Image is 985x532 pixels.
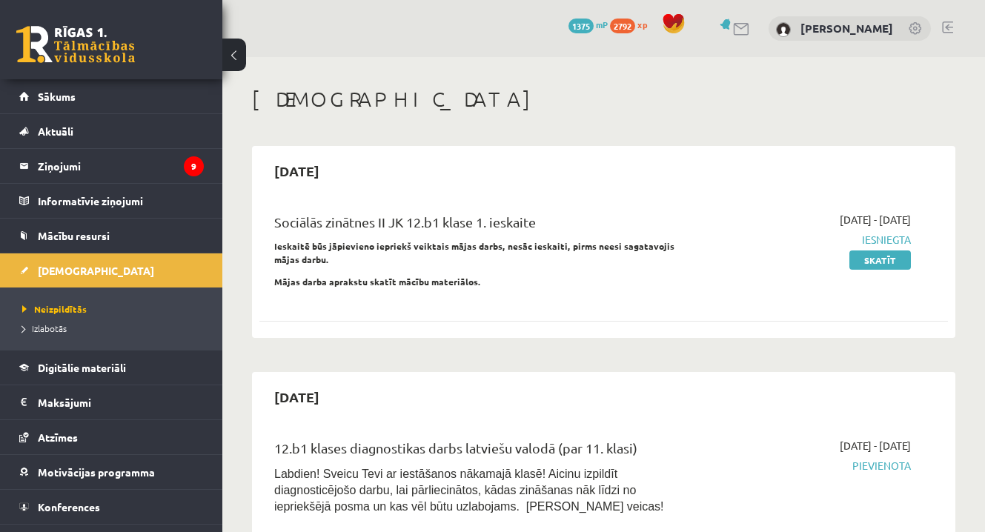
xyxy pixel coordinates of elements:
[38,184,204,218] legend: Informatīvie ziņojumi
[38,465,155,479] span: Motivācijas programma
[849,250,911,270] a: Skatīt
[22,302,208,316] a: Neizpildītās
[38,229,110,242] span: Mācību resursi
[252,87,955,112] h1: [DEMOGRAPHIC_DATA]
[19,219,204,253] a: Mācību resursi
[16,26,135,63] a: Rīgas 1. Tālmācības vidusskola
[776,22,791,37] img: Daniels Feofanovs
[274,438,692,465] div: 12.b1 klases diagnostikas darbs latviešu valodā (par 11. klasi)
[38,500,100,513] span: Konferences
[38,149,204,183] legend: Ziņojumi
[19,385,204,419] a: Maksājumi
[38,385,204,419] legend: Maksājumi
[22,303,87,315] span: Neizpildītās
[259,153,334,188] h2: [DATE]
[610,19,635,33] span: 2792
[596,19,608,30] span: mP
[274,240,674,265] strong: Ieskaitē būs jāpievieno iepriekš veiktais mājas darbs, nesāc ieskaiti, pirms neesi sagatavojis mā...
[184,156,204,176] i: 9
[714,232,911,247] span: Iesniegta
[19,79,204,113] a: Sākums
[38,90,76,103] span: Sākums
[38,124,73,138] span: Aktuāli
[19,420,204,454] a: Atzīmes
[840,438,911,453] span: [DATE] - [DATE]
[274,468,664,513] span: Labdien! Sveicu Tevi ar iestāšanos nākamajā klasē! Aicinu izpildīt diagnosticējošo darbu, lai pār...
[19,350,204,385] a: Digitālie materiāli
[19,184,204,218] a: Informatīvie ziņojumi
[22,322,67,334] span: Izlabotās
[38,430,78,444] span: Atzīmes
[714,458,911,473] span: Pievienota
[274,212,692,239] div: Sociālās zinātnes II JK 12.b1 klase 1. ieskaite
[568,19,594,33] span: 1375
[19,253,204,287] a: [DEMOGRAPHIC_DATA]
[38,264,154,277] span: [DEMOGRAPHIC_DATA]
[840,212,911,227] span: [DATE] - [DATE]
[568,19,608,30] a: 1375 mP
[19,455,204,489] a: Motivācijas programma
[274,276,481,287] strong: Mājas darba aprakstu skatīt mācību materiālos.
[259,379,334,414] h2: [DATE]
[800,21,893,36] a: [PERSON_NAME]
[19,114,204,148] a: Aktuāli
[38,361,126,374] span: Digitālie materiāli
[637,19,647,30] span: xp
[19,490,204,524] a: Konferences
[610,19,654,30] a: 2792 xp
[19,149,204,183] a: Ziņojumi9
[22,322,208,335] a: Izlabotās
